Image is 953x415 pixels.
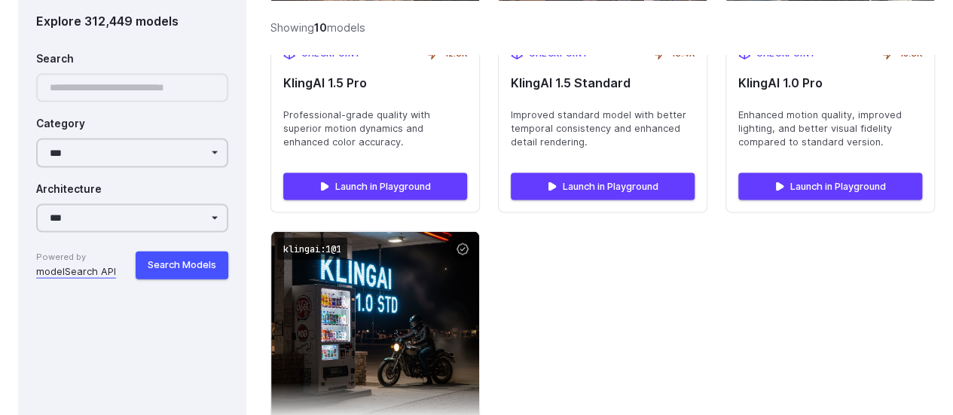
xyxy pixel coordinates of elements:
span: 16.4K [671,47,695,61]
span: Checkpoint [301,47,362,61]
span: KlingAI 1.5 Pro [283,76,467,90]
label: Architecture [36,182,102,198]
select: Architecture [36,204,228,233]
label: Category [36,116,85,133]
strong: 10 [314,20,327,33]
span: Powered by [36,251,116,264]
span: 12.6K [444,47,467,61]
button: Search Models [136,252,228,279]
div: Explore 312,449 models [36,12,228,32]
a: Launch in Playground [738,173,922,200]
div: Showing models [270,18,365,35]
a: modelSearch API [36,264,116,279]
span: Checkpoint [756,47,817,61]
label: Search [36,51,74,68]
span: Enhanced motion quality, improved lighting, and better visual fidelity compared to standard version. [738,108,922,149]
span: Improved standard model with better temporal consistency and enhanced detail rendering. [511,108,695,149]
a: Launch in Playground [283,173,467,200]
span: KlingAI 1.0 Pro [738,76,922,90]
span: Professional-grade quality with superior motion dynamics and enhanced color accuracy. [283,108,467,149]
a: Launch in Playground [511,173,695,200]
code: klingai:1@1 [277,238,347,260]
select: Category [36,139,228,168]
span: 18.6K [900,47,922,61]
span: Checkpoint [529,47,589,61]
span: KlingAI 1.5 Standard [511,76,695,90]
